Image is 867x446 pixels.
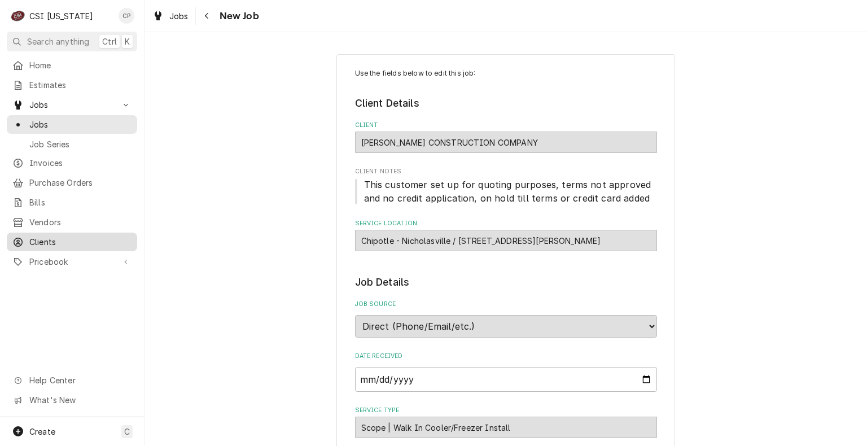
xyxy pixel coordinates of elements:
span: Client Notes [355,167,657,176]
button: Navigate back [198,7,216,25]
span: K [125,36,130,47]
span: Create [29,427,55,436]
legend: Client Details [355,96,657,111]
a: Vendors [7,213,137,231]
p: Use the fields below to edit this job: [355,68,657,78]
a: Go to Help Center [7,371,137,390]
span: This customer set up for quoting purposes, terms not approved and no credit application, on hold ... [364,179,654,204]
label: Date Received [355,352,657,361]
label: Job Source [355,300,657,309]
a: Home [7,56,137,75]
span: Job Series [29,138,132,150]
a: Invoices [7,154,137,172]
div: Client Notes [355,167,657,205]
div: Service Location [355,219,657,251]
label: Service Location [355,219,657,228]
span: Search anything [27,36,89,47]
span: Jobs [169,10,189,22]
span: Jobs [29,99,115,111]
div: Service Type [355,406,657,438]
a: Jobs [7,115,137,134]
span: Pricebook [29,256,115,268]
span: What's New [29,394,130,406]
label: Service Type [355,406,657,415]
a: Purchase Orders [7,173,137,192]
a: Estimates [7,76,137,94]
span: Invoices [29,157,132,169]
div: BRETT CONSTRUCTION COMPANY [355,132,657,153]
span: Ctrl [102,36,117,47]
div: Craig Pierce's Avatar [119,8,134,24]
a: Go to Jobs [7,95,137,114]
span: Help Center [29,374,130,386]
div: Scope | Walk In Cooler/Freezer Install [355,417,657,438]
label: Client [355,121,657,130]
span: Client Notes [355,178,657,205]
a: Go to Pricebook [7,252,137,271]
span: Jobs [29,119,132,130]
span: Clients [29,236,132,248]
a: Go to What's New [7,391,137,409]
div: C [10,8,26,24]
div: CSI [US_STATE] [29,10,93,22]
div: Chipotle - Nicholasville / 1281 Keene Rd, Nicholasville, KY 40356 [355,230,657,251]
span: Bills [29,196,132,208]
span: Vendors [29,216,132,228]
span: Estimates [29,79,132,91]
div: Job Source [355,300,657,338]
div: CSI Kentucky's Avatar [10,8,26,24]
span: New Job [216,8,259,24]
span: Home [29,59,132,71]
a: Bills [7,193,137,212]
a: Job Series [7,135,137,154]
div: Client [355,121,657,153]
span: Purchase Orders [29,177,132,189]
legend: Job Details [355,275,657,290]
a: Jobs [148,7,193,25]
input: yyyy-mm-dd [355,367,657,392]
a: Clients [7,233,137,251]
div: Date Received [355,352,657,392]
div: CP [119,8,134,24]
span: C [124,426,130,438]
button: Search anythingCtrlK [7,32,137,51]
